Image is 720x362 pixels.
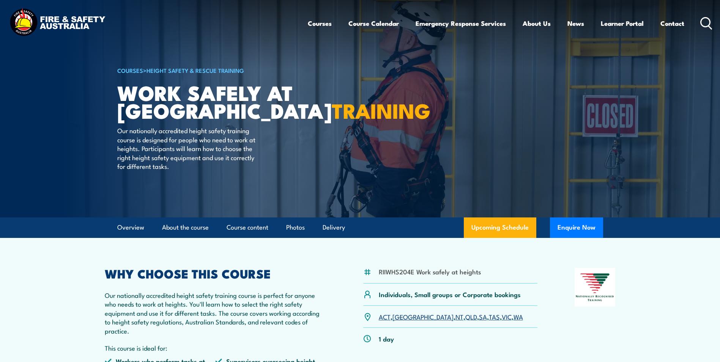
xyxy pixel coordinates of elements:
[379,334,394,343] p: 1 day
[392,312,454,321] a: [GEOGRAPHIC_DATA]
[323,217,345,238] a: Delivery
[601,13,644,33] a: Learner Portal
[227,217,268,238] a: Course content
[379,267,481,276] li: RIIWHS204E Work safely at heights
[464,217,536,238] a: Upcoming Schedule
[550,217,603,238] button: Enquire Now
[348,13,399,33] a: Course Calendar
[379,312,523,321] p: , , , , , , ,
[523,13,551,33] a: About Us
[117,66,305,75] h6: >
[514,312,523,321] a: WA
[379,312,391,321] a: ACT
[117,217,144,238] a: Overview
[479,312,487,321] a: SA
[489,312,500,321] a: TAS
[502,312,512,321] a: VIC
[286,217,305,238] a: Photos
[416,13,506,33] a: Emergency Response Services
[455,312,463,321] a: NT
[308,13,332,33] a: Courses
[465,312,477,321] a: QLD
[147,66,244,74] a: Height Safety & Rescue Training
[567,13,584,33] a: News
[162,217,209,238] a: About the course
[105,291,326,335] p: Our nationally accredited height safety training course is perfect for anyone who needs to work a...
[105,343,326,352] p: This course is ideal for:
[332,94,430,126] strong: TRAINING
[117,83,305,119] h1: Work Safely at [GEOGRAPHIC_DATA]
[117,66,143,74] a: COURSES
[117,126,256,170] p: Our nationally accredited height safety training course is designed for people who need to work a...
[105,268,326,279] h2: WHY CHOOSE THIS COURSE
[660,13,684,33] a: Contact
[379,290,521,299] p: Individuals, Small groups or Corporate bookings
[575,268,616,307] img: Nationally Recognised Training logo.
